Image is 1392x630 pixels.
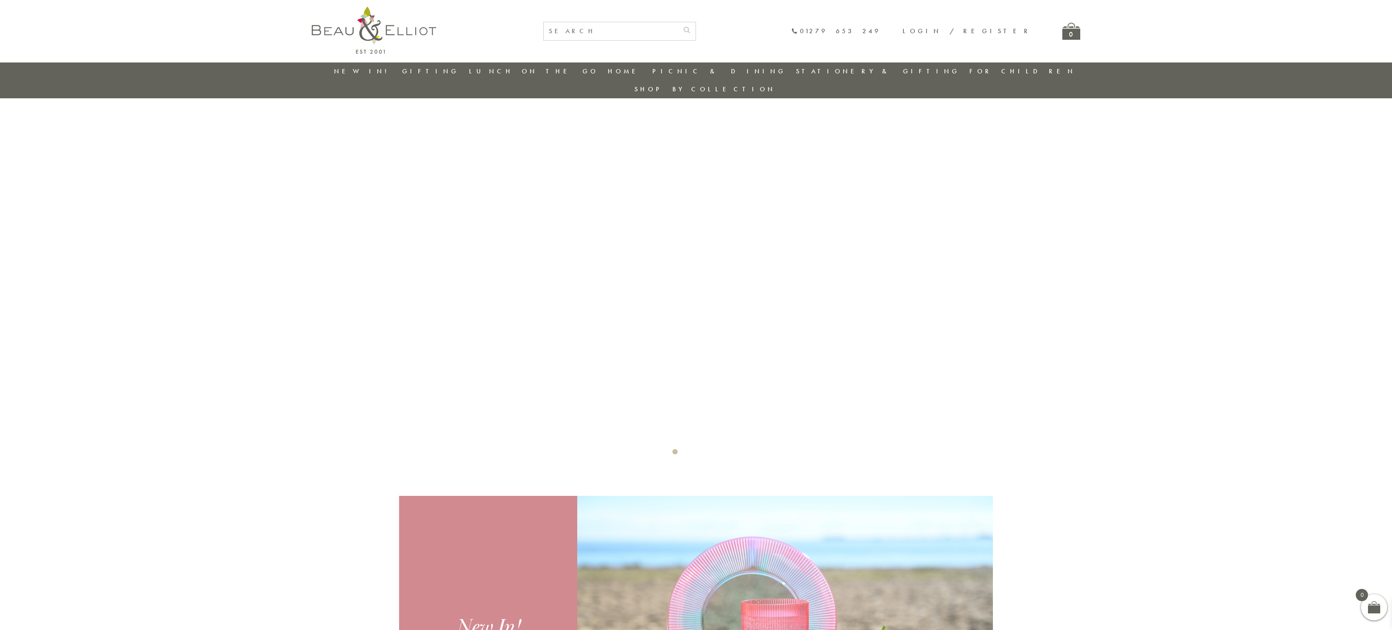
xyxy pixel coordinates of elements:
a: Stationery & Gifting [796,67,960,76]
a: 0 [1062,23,1080,40]
span: 0 [1356,589,1368,601]
a: Picnic & Dining [652,67,786,76]
a: New in! [334,67,393,76]
a: Login / Register [903,27,1032,35]
a: 01279 653 249 [791,28,881,35]
input: SEARCH [544,22,678,40]
a: Gifting [402,67,459,76]
a: Shop by collection [634,85,775,93]
img: logo [312,7,436,54]
a: For Children [969,67,1075,76]
a: Lunch On The Go [469,67,598,76]
a: Home [608,67,643,76]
